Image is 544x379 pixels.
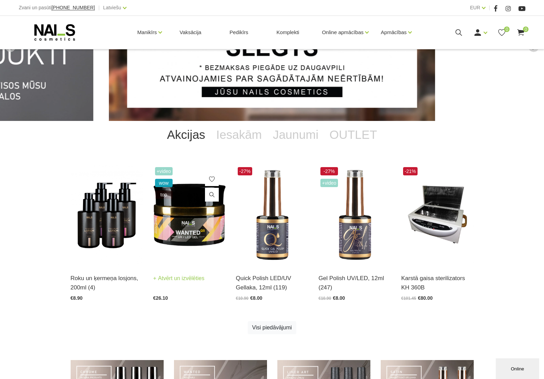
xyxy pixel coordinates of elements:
[333,295,345,301] span: €8.00
[320,167,338,175] span: -27%
[153,295,168,301] span: €26.10
[319,296,331,301] span: €10.90
[401,165,474,265] img: Karstā gaisa sterilizatoru var izmantot skaistumkopšanas salonos, manikīra kabinetos, ēdināšanas ...
[153,165,226,265] img: Gels WANTED NAILS cosmetics tehniķu komanda ir radījusi gelu, kas ilgi jau ir katra meistara mekl...
[504,27,510,32] span: 0
[71,165,143,265] img: BAROJOŠS roku un ķermeņa LOSJONSBALI COCONUT barojošs roku un ķermeņa losjons paredzēts jebkura t...
[98,3,100,12] span: |
[236,165,308,265] img: Ātri, ērti un vienkārši!Intensīvi pigmentēta gellaka, kas perfekti klājas arī vienā slānī, tādā v...
[271,16,305,49] a: Komplekti
[319,165,391,265] img: Ilgnoturīga, intensīvi pigmentēta gellaka. Viegli klājas, lieliski žūst, nesaraujas, neatkāpjas n...
[137,19,157,46] a: Manikīrs
[516,28,525,37] a: 0
[403,167,418,175] span: -21%
[238,167,253,175] span: -27%
[224,16,254,49] a: Pedikīrs
[497,28,506,37] a: 0
[71,274,143,292] a: Roku un ķermeņa losjons, 200ml (4)
[162,121,211,148] a: Akcijas
[470,3,480,12] a: EUR
[155,191,173,199] span: top
[489,3,490,12] span: |
[381,19,407,46] a: Apmācības
[211,121,267,148] a: Iesakām
[153,274,205,283] a: Atvērt un izvēlēties
[236,296,249,301] span: €10.90
[496,357,541,379] iframe: chat widget
[51,5,95,10] a: [PHONE_NUMBER]
[19,3,95,12] div: Zvani un pasūti
[174,16,207,49] a: Vaksācija
[401,296,416,301] span: €101.45
[103,3,121,12] a: Latviešu
[250,295,262,301] span: €8.00
[267,121,324,148] a: Jaunumi
[322,19,363,46] a: Online apmācības
[155,167,173,175] span: +Video
[523,27,528,32] span: 0
[418,295,433,301] span: €80.00
[324,121,382,148] a: OUTLET
[155,179,173,187] span: wow
[236,274,308,292] a: Quick Polish LED/UV Gellaka, 12ml (119)
[248,321,296,334] a: Visi piedāvājumi
[320,179,338,187] span: +Video
[71,295,83,301] span: €8.90
[401,274,474,292] a: Karstā gaisa sterilizators KH 360B
[319,274,391,292] a: Gel Polish UV/LED, 12ml (247)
